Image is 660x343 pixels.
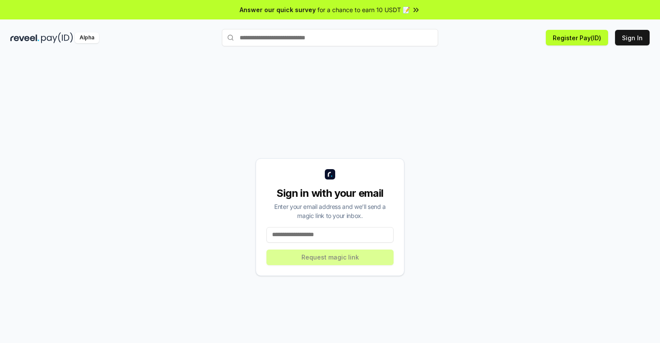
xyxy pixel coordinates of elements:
div: Sign in with your email [266,186,394,200]
img: logo_small [325,169,335,180]
span: for a chance to earn 10 USDT 📝 [317,5,410,14]
div: Enter your email address and we’ll send a magic link to your inbox. [266,202,394,220]
img: reveel_dark [10,32,39,43]
img: pay_id [41,32,73,43]
button: Sign In [615,30,650,45]
button: Register Pay(ID) [546,30,608,45]
div: Alpha [75,32,99,43]
span: Answer our quick survey [240,5,316,14]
